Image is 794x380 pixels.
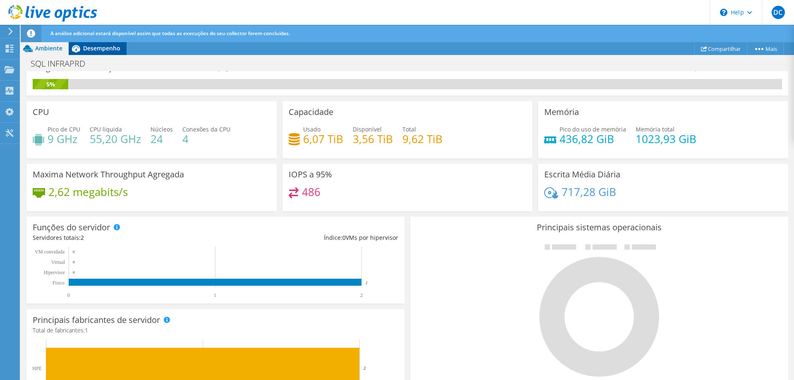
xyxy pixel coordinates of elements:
[639,65,778,72] span: Próximo recálculo disponível em
[33,170,184,179] h3: Maxima Network Throughput Agregada
[544,170,620,179] h3: Escrita Média Diária
[35,249,65,255] text: VM convidada
[303,134,343,143] h4: 6,07 TiB
[73,260,75,264] text: 0
[90,134,141,143] h4: 55,20 GHz
[214,292,216,298] text: 1
[33,80,68,89] div: 5%
[33,315,160,325] h3: Principais fabricantes de servidor
[33,233,215,242] div: Servidores totais:
[48,125,80,133] span: Pico de CPU
[289,170,332,179] h3: IOPS a 95%
[302,187,320,196] h4: 486
[85,326,88,334] span: 1
[215,233,398,242] div: Índice: VMs por hipervisor
[35,44,62,52] span: Ambiente
[560,134,626,143] h4: 436,82 GiB
[747,42,784,55] a: Mais
[32,366,42,371] text: HPE
[81,234,84,241] span: 2
[360,292,363,298] text: 2
[238,64,295,72] span: [DATE] 14:43 (-03:00)
[342,234,346,241] span: 0
[636,125,674,133] span: Memória total
[560,125,626,133] span: Pico do uso de memória
[33,326,398,335] h4: Total de fabricantes:
[772,6,785,19] span: DC
[364,366,366,370] text: 2
[90,125,122,133] span: CPU líquida
[723,65,774,72] span: [DATE] 22:48 (-03:00)
[182,134,230,143] h4: 4
[151,125,173,133] span: Núcleos
[53,280,65,286] tspan: Físico
[694,42,747,55] a: Compartilhar
[366,281,368,285] text: 2
[416,223,782,232] h3: Principais sistemas operacionais
[73,270,75,275] text: 0
[48,187,128,196] h4: 2,62 megabits/s
[50,30,290,37] span: A análise adicional estará disponível assim que todas as execuções do seu collector forem concluí...
[636,134,696,143] h4: 1023,93 GiB
[353,125,382,133] span: Disponível
[402,125,416,133] span: Total
[182,125,230,133] span: Conexões da CPU
[33,223,110,232] h3: Funções do servidor
[73,250,75,254] text: 0
[544,108,579,117] h3: Memória
[27,59,98,68] h1: SQL INFRAPRD
[44,270,65,275] text: Hipervisor
[33,108,49,117] h3: CPU
[67,292,70,298] text: 0
[48,134,80,143] h4: 9 GHz
[402,134,442,143] h4: 9,62 TiB
[151,134,173,143] h4: 24
[303,125,320,133] span: Usado
[353,134,393,143] h4: 3,56 TiB
[562,187,616,196] h4: 717,28 GiB
[51,259,65,265] text: Virtual
[289,108,333,117] h3: Capacidade
[720,9,727,16] svg: \n
[83,44,120,52] span: Desempenho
